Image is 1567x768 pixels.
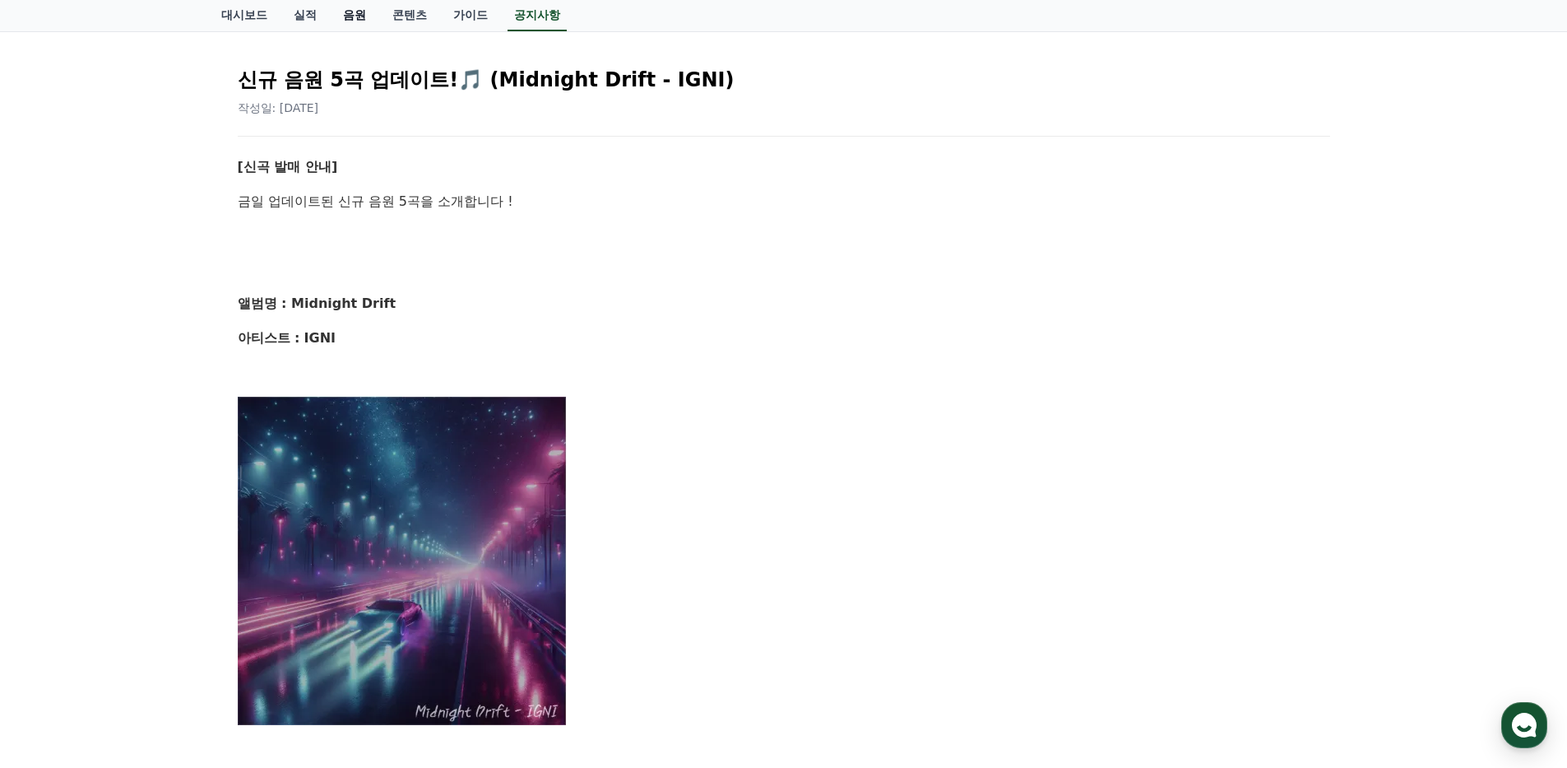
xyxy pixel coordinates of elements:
[238,67,1330,93] h2: 신규 음원 5곡 업데이트!🎵 (Midnight Drift - IGNI)
[5,522,109,563] a: 홈
[254,547,274,560] span: 설정
[304,330,336,346] strong: IGNI
[212,522,316,563] a: 설정
[238,396,567,725] img: YY09Sep%2019,%202025102454_7fc1f49f2383e5c809bd05b5bff92047c2da3354e558a5d1daa46df5272a26ff.webp
[238,330,300,346] strong: 아티스트 :
[238,101,319,114] span: 작성일: [DATE]
[151,547,170,561] span: 대화
[238,191,1330,212] p: 금일 업데이트된 신규 음원 5곡을 소개합니다 !
[238,159,338,175] strong: [신곡 발매 안내]
[109,522,212,563] a: 대화
[238,296,396,311] strong: 앨범명 : Midnight Drift
[52,547,62,560] span: 홈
